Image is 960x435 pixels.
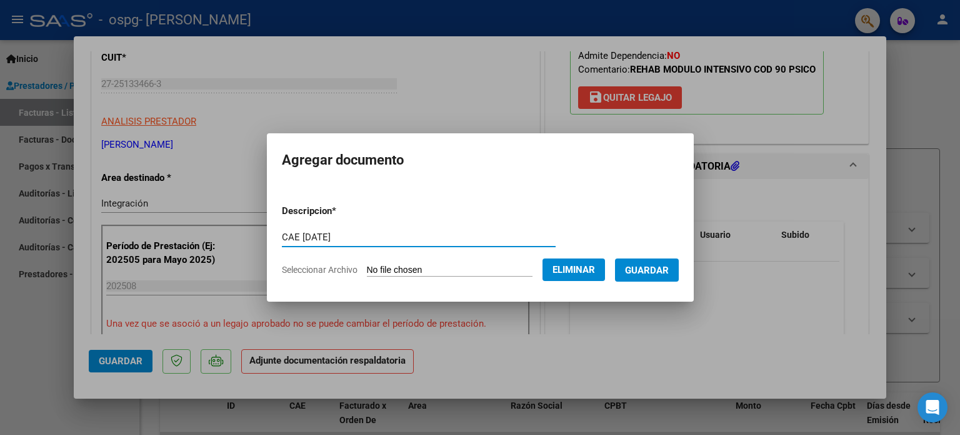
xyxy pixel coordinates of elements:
div: Open Intercom Messenger [917,392,947,422]
button: Guardar [615,258,679,282]
button: Eliminar [542,258,605,281]
span: Seleccionar Archivo [282,265,357,275]
span: Guardar [625,265,669,276]
p: Descripcion [282,204,401,218]
span: Eliminar [552,264,595,275]
h2: Agregar documento [282,148,679,172]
